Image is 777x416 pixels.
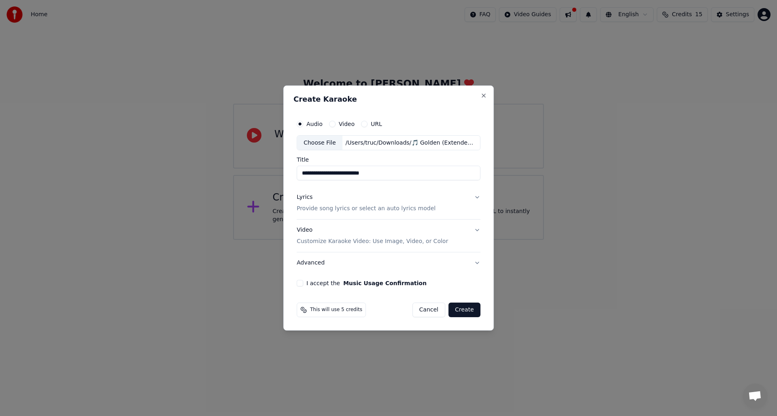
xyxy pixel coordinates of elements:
[339,121,355,127] label: Video
[297,157,480,163] label: Title
[293,96,484,103] h2: Create Karaoke
[297,252,480,273] button: Advanced
[306,280,427,286] label: I accept the
[297,237,448,245] p: Customize Karaoke Video: Use Image, Video, or Color
[310,307,362,313] span: This will use 5 credits
[342,139,480,147] div: /Users/truc/Downloads/🎵 Golden (Extended Version).mp3
[297,187,480,220] button: LyricsProvide song lyrics or select an auto lyrics model
[371,121,382,127] label: URL
[412,303,445,317] button: Cancel
[297,136,342,150] div: Choose File
[297,220,480,252] button: VideoCustomize Karaoke Video: Use Image, Video, or Color
[306,121,323,127] label: Audio
[448,303,480,317] button: Create
[297,205,435,213] p: Provide song lyrics or select an auto lyrics model
[297,194,312,202] div: Lyrics
[297,226,448,246] div: Video
[343,280,427,286] button: I accept the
